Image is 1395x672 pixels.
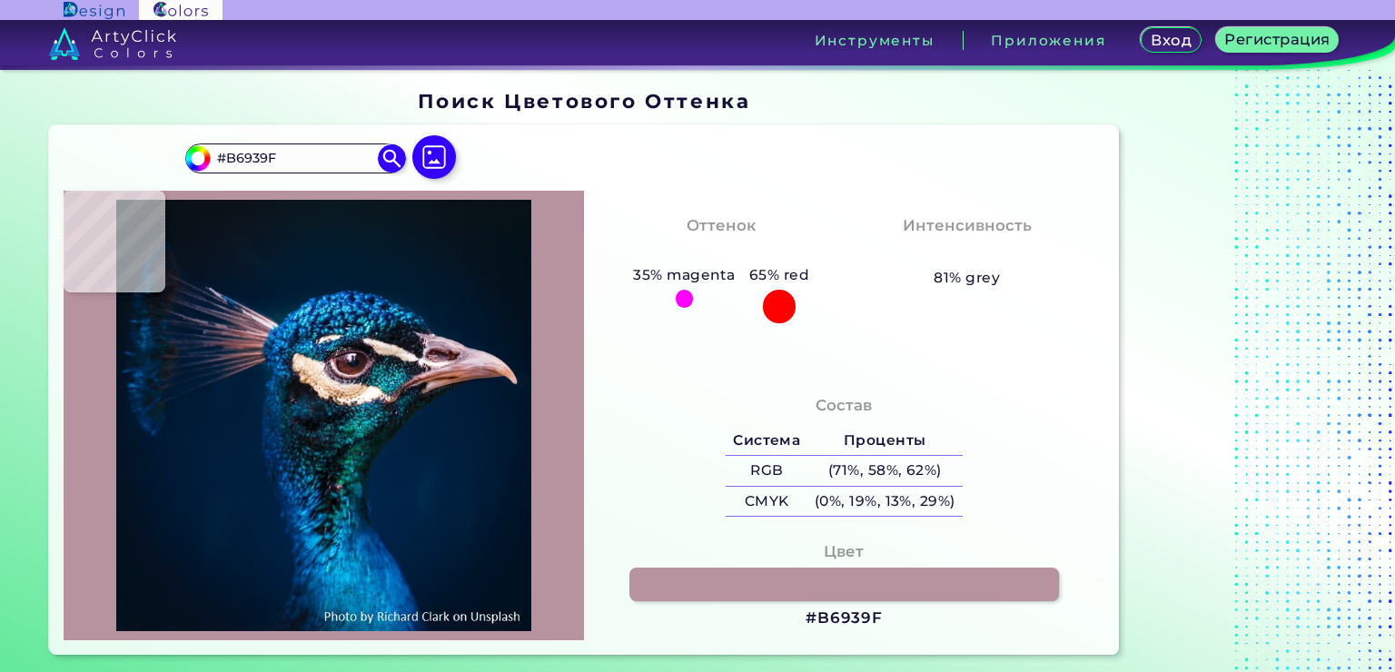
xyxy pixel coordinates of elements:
a: Вход [1143,29,1198,53]
a: Регистрация [1222,29,1334,53]
h5: 65% red [742,263,816,287]
img: Логотип ArtyClick Design [64,2,124,19]
ya-tr-span: Интенсивность [903,216,1032,234]
h3: Pale [941,242,993,263]
ya-tr-span: Состав [816,396,872,414]
h5: (0%, 19%, 13%, 29%) [807,487,962,517]
h3: Pinkish Red [662,242,781,263]
ya-tr-span: Цвет [824,542,864,560]
input: введите цвет.. [211,146,380,171]
ya-tr-span: Проценты [844,431,926,449]
ya-tr-span: Инструменты [815,32,935,49]
img: изображение значка [412,135,456,179]
ya-tr-span: Вход [1153,32,1190,48]
ya-tr-span: CMYK [745,492,789,509]
ya-tr-span: RGB [750,461,783,479]
h5: (71%, 58%, 62%) [807,456,962,486]
ya-tr-span: Система [733,431,800,449]
img: поиск значков [378,144,405,172]
h3: #B6939F [806,608,883,629]
ya-tr-span: Приложения [991,32,1105,49]
img: img_pavlin.jpg [73,200,575,630]
h5: 35% magenta [627,263,743,287]
ya-tr-span: Регистрация [1229,31,1325,47]
ya-tr-span: Поиск Цветового Оттенка [418,89,751,113]
h5: 81% grey [934,266,1000,290]
img: logo_artyclick_colors_white.svg [49,27,177,60]
ya-tr-span: Оттенок [687,216,756,234]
